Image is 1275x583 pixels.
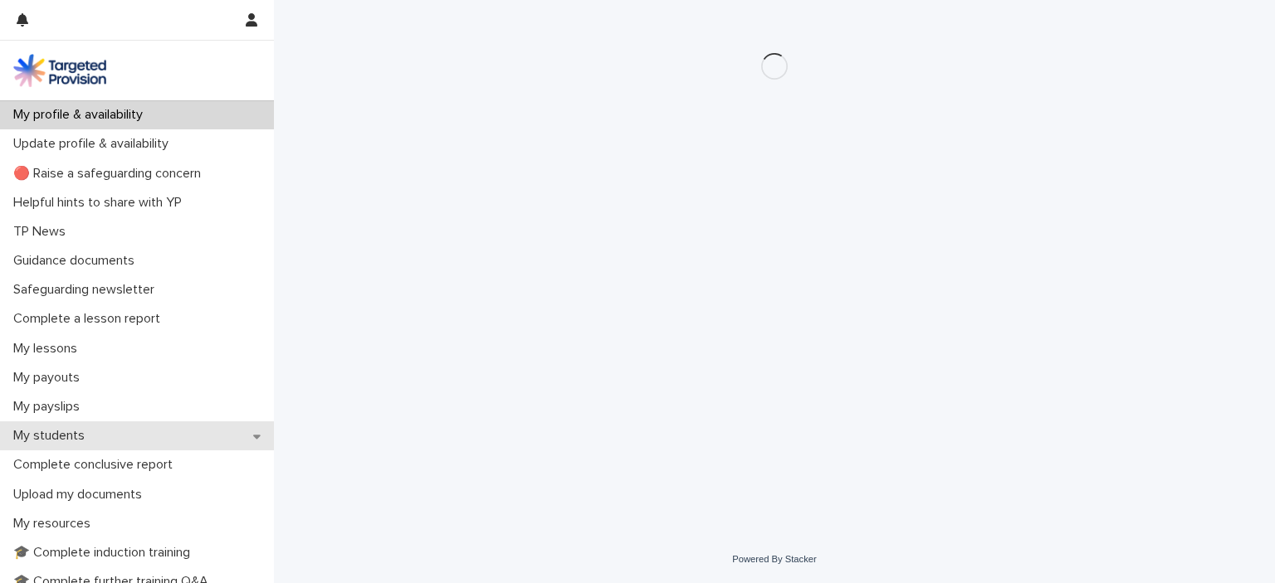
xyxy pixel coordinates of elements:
[7,166,214,182] p: 🔴 Raise a safeguarding concern
[7,487,155,503] p: Upload my documents
[7,253,148,269] p: Guidance documents
[7,107,156,123] p: My profile & availability
[7,341,90,357] p: My lessons
[7,545,203,561] p: 🎓 Complete induction training
[7,195,195,211] p: Helpful hints to share with YP
[7,428,98,444] p: My students
[7,370,93,386] p: My payouts
[7,399,93,415] p: My payslips
[7,311,173,327] p: Complete a lesson report
[7,516,104,532] p: My resources
[732,554,816,564] a: Powered By Stacker
[13,54,106,87] img: M5nRWzHhSzIhMunXDL62
[7,136,182,152] p: Update profile & availability
[7,457,186,473] p: Complete conclusive report
[7,282,168,298] p: Safeguarding newsletter
[7,224,79,240] p: TP News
